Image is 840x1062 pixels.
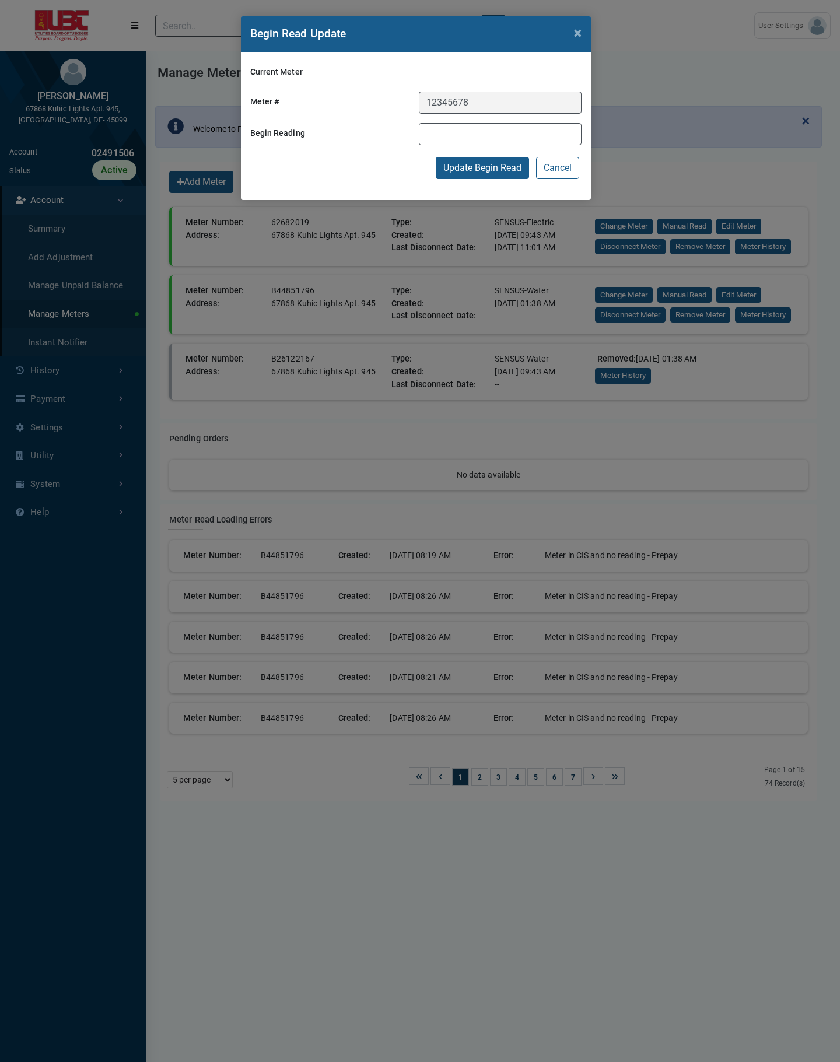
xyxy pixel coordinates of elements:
[247,92,416,114] label: Meter #
[565,16,591,49] button: Close
[247,123,416,145] label: Begin Reading
[247,62,584,82] label: Current Meter
[536,157,579,179] button: Cancel
[436,157,529,179] button: Update Begin Read
[574,24,582,41] span: ×
[250,26,346,43] h2: Begin Read Update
